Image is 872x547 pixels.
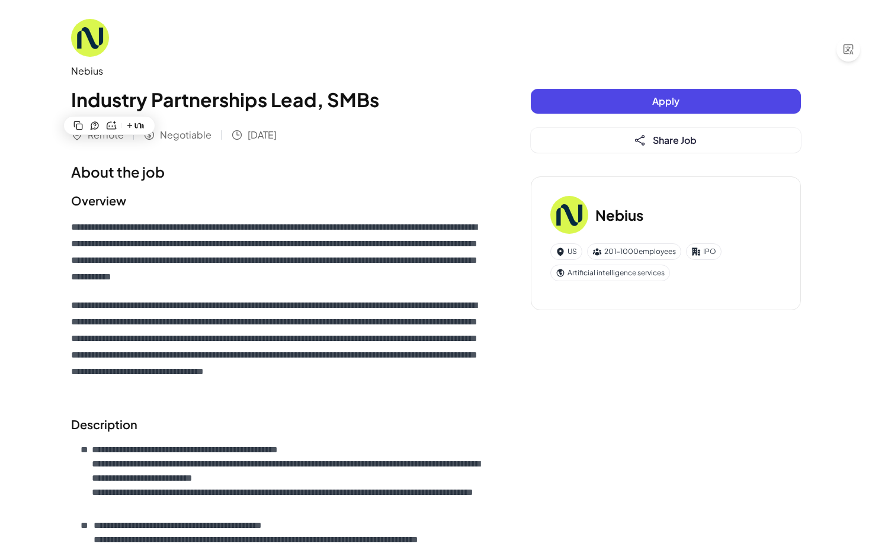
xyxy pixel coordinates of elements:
button: Share Job [531,128,801,153]
h1: About the job [71,161,483,182]
span: Negotiable [160,128,211,142]
div: Artificial intelligence services [550,265,670,281]
h3: Nebius [595,204,643,226]
h1: Industry Partnerships Lead, SMBs [71,85,483,114]
img: Ne [550,196,588,234]
h2: Description [71,416,483,433]
h2: Overview [71,192,483,210]
div: IPO [686,243,722,260]
img: Ne [71,19,109,57]
span: Apply [652,95,679,107]
span: Share Job [653,134,697,146]
div: US [550,243,582,260]
div: Nebius [71,64,483,78]
div: 201-1000 employees [587,243,681,260]
button: Apply [531,89,801,114]
span: [DATE] [248,128,277,142]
